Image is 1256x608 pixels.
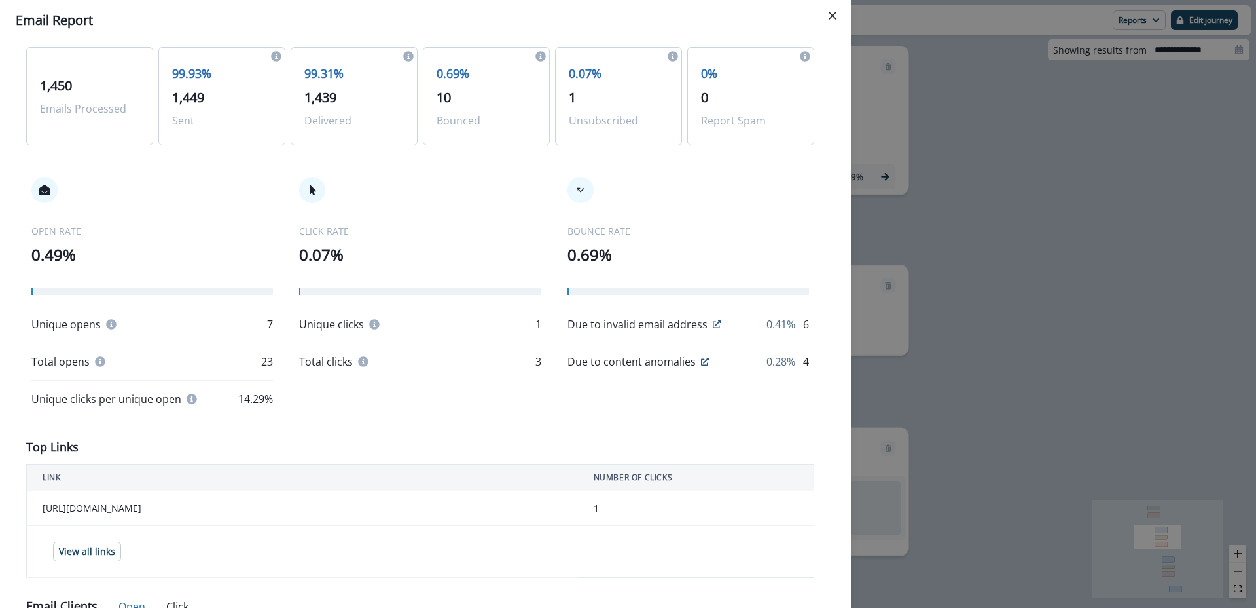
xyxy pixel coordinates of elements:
[803,354,809,370] p: 4
[267,316,273,332] p: 7
[59,546,115,558] p: View all links
[238,391,273,407] p: 14.29%
[569,88,576,106] span: 1
[701,65,800,83] p: 0%
[437,65,536,83] p: 0.69%
[299,316,364,332] p: Unique clicks
[701,88,708,106] span: 0
[27,465,578,491] th: LINK
[766,354,795,370] p: 0.28%
[567,243,809,267] p: 0.69%
[766,316,795,332] p: 0.41%
[822,5,843,26] button: Close
[567,316,708,332] p: Due to invalid email address
[31,391,181,407] p: Unique clicks per unique open
[172,88,204,106] span: 1,449
[535,316,541,332] p: 1
[437,113,536,128] p: Bounced
[172,113,272,128] p: Sent
[40,101,139,117] p: Emails Processed
[261,354,273,370] p: 23
[578,491,814,526] td: 1
[304,65,404,83] p: 99.31%
[172,65,272,83] p: 99.93%
[26,438,79,456] p: Top Links
[569,113,668,128] p: Unsubscribed
[40,77,72,94] span: 1,450
[803,316,809,332] p: 6
[567,354,696,370] p: Due to content anomalies
[299,224,541,238] p: CLICK RATE
[437,88,451,106] span: 10
[31,316,101,332] p: Unique opens
[299,243,541,267] p: 0.07%
[53,542,121,561] button: View all links
[701,113,800,128] p: Report Spam
[31,354,90,370] p: Total opens
[31,243,273,267] p: 0.49%
[16,10,835,30] div: Email Report
[569,65,668,83] p: 0.07%
[31,224,273,238] p: OPEN RATE
[304,88,336,106] span: 1,439
[578,465,814,491] th: NUMBER OF CLICKS
[27,491,578,526] td: [URL][DOMAIN_NAME]
[567,224,809,238] p: BOUNCE RATE
[299,354,353,370] p: Total clicks
[304,113,404,128] p: Delivered
[535,354,541,370] p: 3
